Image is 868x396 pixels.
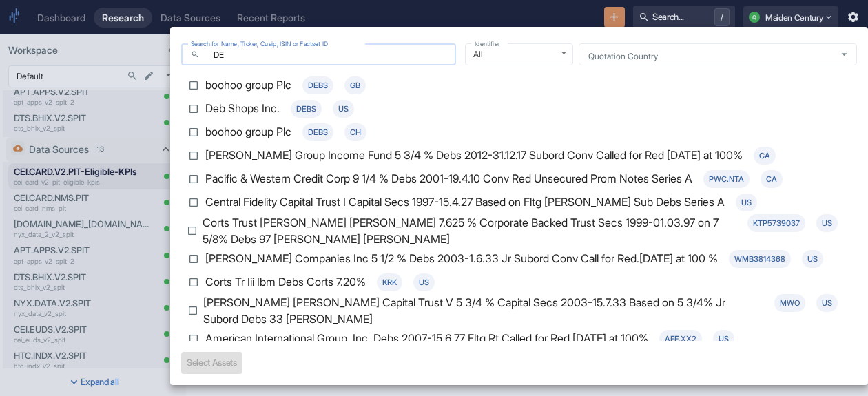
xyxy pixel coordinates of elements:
span: MWO [774,298,805,309]
span: DEBS [302,127,333,138]
span: US [816,298,838,309]
span: US [802,253,823,265]
span: CA [754,150,776,162]
span: DEBS [302,80,333,92]
span: CA [761,174,783,185]
p: Corts Trust [PERSON_NAME] [PERSON_NAME] 7.625 % Corporate Backed Trust Secs 1999-01.03.97 on 7 5/... [203,214,736,247]
p: [PERSON_NAME] [PERSON_NAME] Capital Trust V 5 3/4 % Capital Secs 2003-15.7.33 Based on 5 3/4% Jr ... [203,294,763,327]
span: US [713,333,734,345]
p: [PERSON_NAME] Group Income Fund 5 3/4 % Debs 2012-31.12.17 Subord Conv Called for Red [DATE] at 100% [205,147,743,165]
p: [PERSON_NAME] Companies Inc 5 1/2 % Debs 2003-1.6.33 Jr Subord Conv Call for Red.[DATE] at 100 % [205,250,718,268]
span: US [413,277,435,289]
span: CH [344,127,366,138]
p: Deb Shops Inc. [205,100,280,118]
p: Corts Tr Iii Ibm Debs Corts 7.20% [205,273,366,291]
span: KTP5739037 [747,218,805,229]
span: US [333,103,354,115]
p: Central Fidelity Capital Trust I Capital Secs 1997-15.4.27 Based on Fltg [PERSON_NAME] Sub Debs S... [205,194,725,211]
p: American International Group, Inc. Debs 2007-15.6.77 Fltg Rt Called for Red [DATE] at 100% [205,330,648,348]
span: KRK [377,277,402,289]
input: e.g., AAPL, MSFT, GOOGL, AMZN [205,47,456,63]
span: GB [344,80,366,92]
span: AFF.XX2 [659,333,702,345]
span: WMB3814368 [729,253,791,265]
p: Pacific & Western Credit Corp 9 1/4 % Debs 2001-19.4.10 Conv Red Unsecured Prom Notes Series A [205,170,692,188]
span: DEBS [291,103,322,115]
div: All [465,43,573,65]
span: PWC.NTA [703,174,750,185]
p: boohoo group Plc [205,76,291,94]
span: US [816,218,838,229]
span: US [736,197,757,209]
p: boohoo group Plc [205,123,291,141]
button: Open [836,46,852,62]
label: Identifier [475,39,500,48]
label: Search for Name, Ticker, Cusip, ISIN or Factset ID [191,39,328,48]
